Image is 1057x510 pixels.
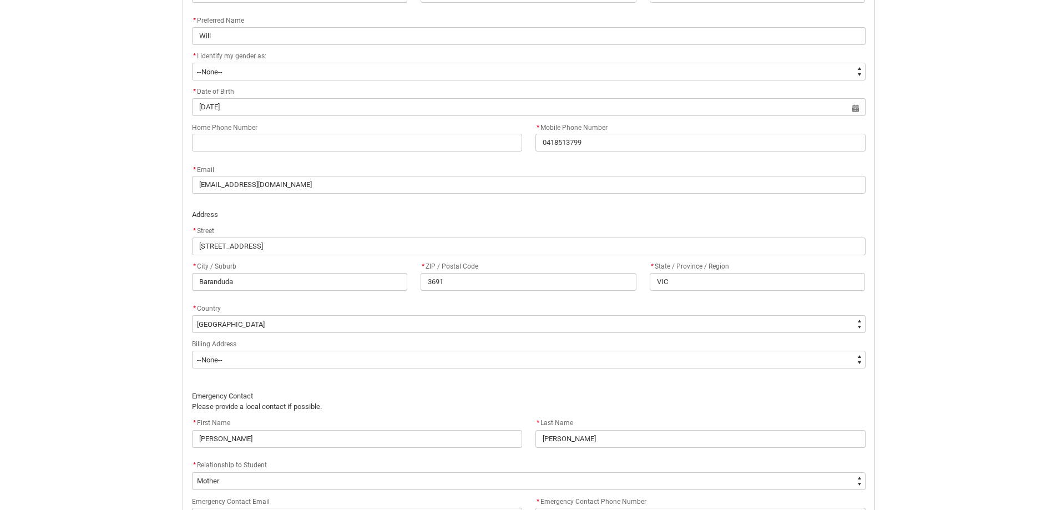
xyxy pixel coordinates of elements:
[192,17,244,24] span: Preferred Name
[192,227,214,235] span: Street
[193,262,196,270] abbr: required
[193,88,196,95] abbr: required
[535,134,866,152] input: 0418513799
[537,419,539,427] abbr: required
[193,461,196,469] abbr: required
[192,209,866,220] p: Address
[193,166,196,174] abbr: required
[422,262,424,270] abbr: required
[197,305,221,312] span: Country
[197,52,266,60] span: I identify my gender as:
[193,17,196,24] abbr: required
[193,419,196,427] abbr: required
[192,419,230,427] span: First Name
[192,176,866,194] input: you@example.com
[192,120,262,133] label: Home Phone Number
[651,262,654,270] abbr: required
[193,52,196,60] abbr: required
[535,494,651,507] label: Emergency Contact Phone Number
[192,340,236,348] span: Billing Address
[197,461,267,469] span: Relationship to Student
[650,262,729,270] span: State / Province / Region
[192,88,234,95] span: Date of Birth
[192,401,866,412] p: Please provide a local contact if possible.
[537,124,539,132] abbr: required
[193,227,196,235] abbr: required
[192,163,219,175] label: Email
[192,494,274,507] label: Emergency Contact Email
[535,120,612,133] label: Mobile Phone Number
[535,419,573,427] span: Last Name
[421,262,478,270] span: ZIP / Postal Code
[193,305,196,312] abbr: required
[192,391,866,402] p: Emergency Contact
[192,262,236,270] span: City / Suburb
[537,498,539,506] abbr: required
